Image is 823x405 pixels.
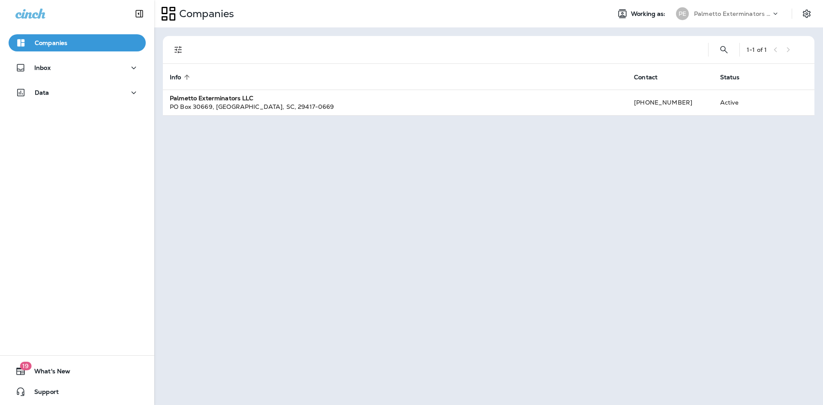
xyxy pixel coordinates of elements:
button: Support [9,383,146,400]
td: [PHONE_NUMBER] [627,90,713,115]
button: Search Companies [715,41,733,58]
button: Companies [9,34,146,51]
button: Collapse Sidebar [127,5,151,22]
strong: Palmetto Exterminators LLC [170,94,254,102]
button: Filters [170,41,187,58]
p: Data [35,89,49,96]
p: Inbox [34,64,51,71]
div: 1 - 1 of 1 [747,46,767,53]
div: PE [676,7,689,20]
span: Info [170,74,181,81]
button: Data [9,84,146,101]
p: Companies [35,39,67,46]
span: Contact [634,73,669,81]
span: Status [720,73,751,81]
button: Settings [799,6,814,21]
span: What's New [26,368,70,378]
p: Palmetto Exterminators LLC [694,10,771,17]
span: Status [720,74,740,81]
div: PO Box 30669 , [GEOGRAPHIC_DATA] , SC , 29417-0669 [170,102,620,111]
span: Info [170,73,192,81]
span: Contact [634,74,658,81]
button: Inbox [9,59,146,76]
button: 19What's New [9,363,146,380]
span: Support [26,388,59,399]
td: Active [713,90,768,115]
span: Working as: [631,10,667,18]
span: 19 [20,362,31,370]
p: Companies [176,7,234,20]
